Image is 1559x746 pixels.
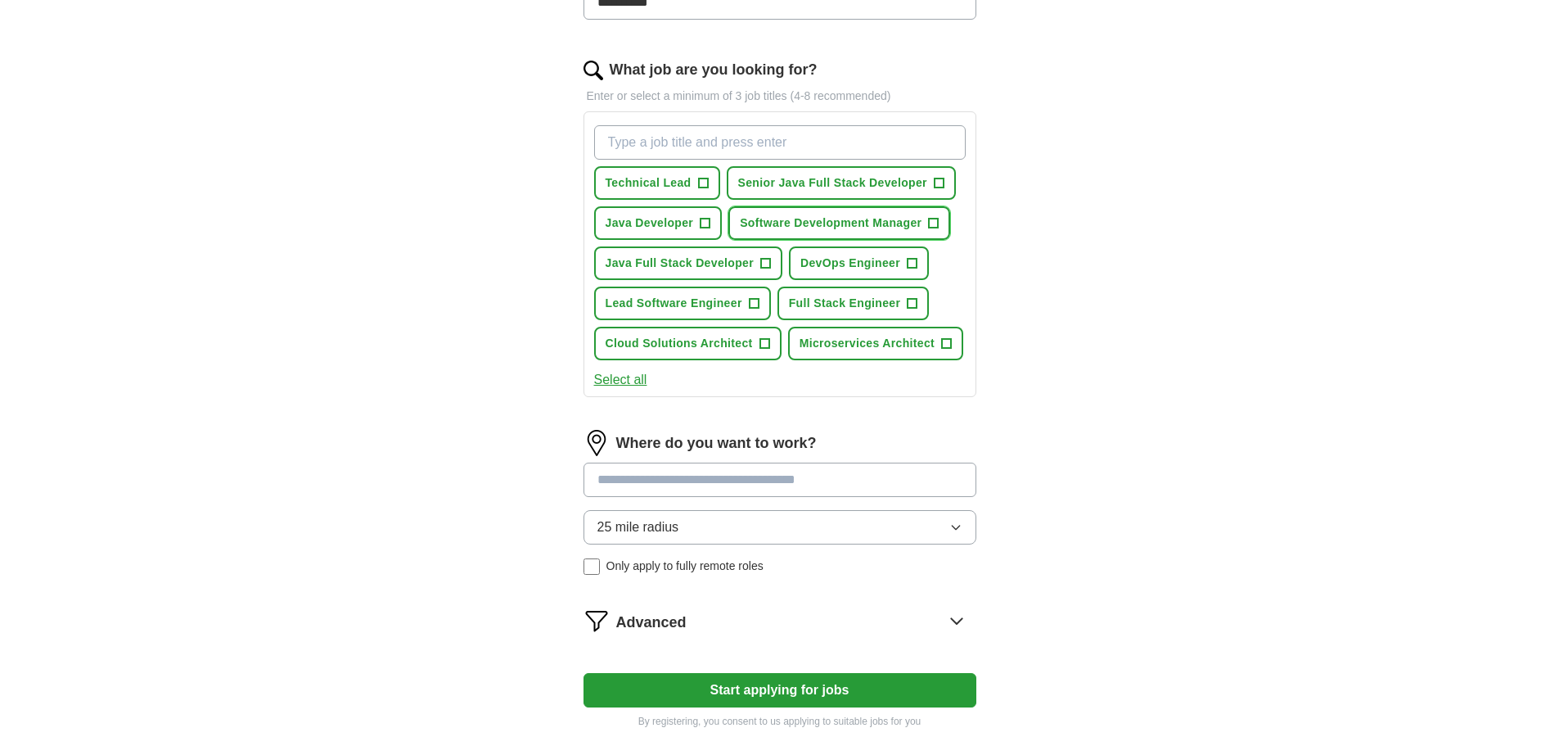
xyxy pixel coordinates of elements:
p: Enter or select a minimum of 3 job titles (4-8 recommended) [583,88,976,105]
span: Microservices Architect [800,335,935,352]
span: Senior Java Full Stack Developer [738,174,927,192]
button: DevOps Engineer [789,246,929,280]
button: Lead Software Engineer [594,287,771,320]
button: Select all [594,370,647,390]
button: Technical Lead [594,166,720,200]
span: Full Stack Engineer [789,295,901,312]
button: Senior Java Full Stack Developer [727,166,956,200]
span: Java Developer [606,215,694,232]
span: Advanced [616,612,687,634]
span: DevOps Engineer [800,255,900,272]
button: Java Full Stack Developer [594,246,783,280]
img: search.png [583,61,603,80]
label: What job are you looking for? [610,59,818,81]
span: Technical Lead [606,174,692,192]
button: Java Developer [594,206,723,240]
input: Type a job title and press enter [594,125,966,160]
button: 25 mile radius [583,510,976,545]
button: Microservices Architect [788,327,964,360]
button: Software Development Manager [728,206,950,240]
span: Cloud Solutions Architect [606,335,753,352]
button: Full Stack Engineer [777,287,930,320]
p: By registering, you consent to us applying to suitable jobs for you [583,714,976,729]
span: Software Development Manager [740,215,921,232]
img: location.png [583,430,610,456]
span: Lead Software Engineer [606,295,742,312]
img: filter [583,608,610,634]
span: Only apply to fully remote roles [606,558,764,575]
button: Cloud Solutions Architect [594,327,782,360]
span: Java Full Stack Developer [606,255,755,272]
input: Only apply to fully remote roles [583,558,600,575]
label: Where do you want to work? [616,432,817,454]
span: 25 mile radius [597,518,679,537]
button: Start applying for jobs [583,673,976,708]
